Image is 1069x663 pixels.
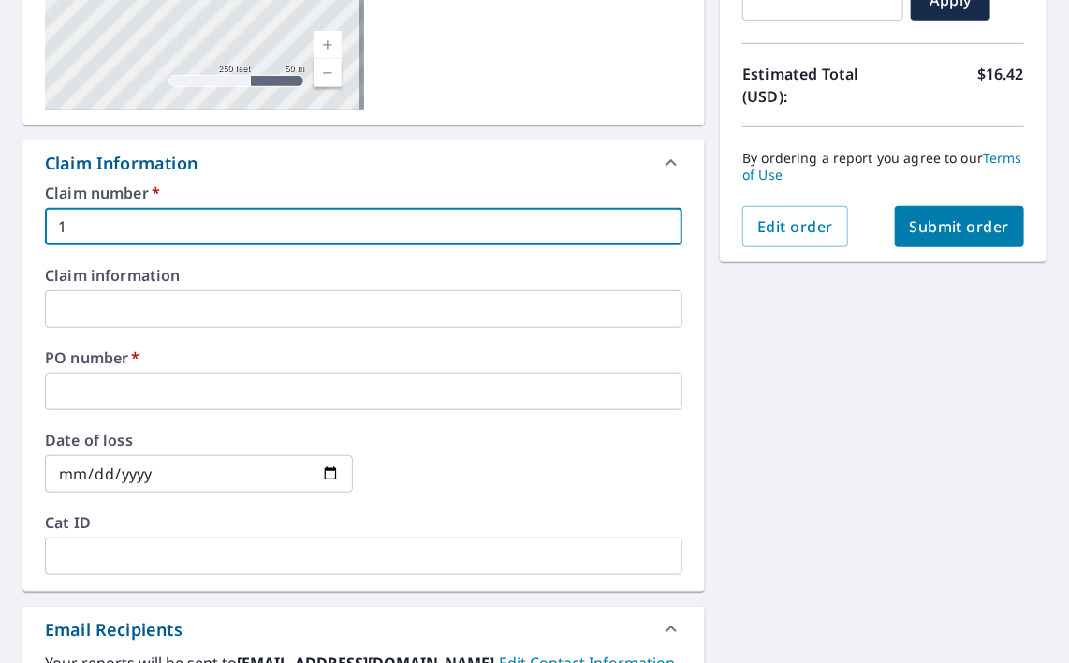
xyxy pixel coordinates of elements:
[45,268,682,283] label: Claim information
[895,206,1025,247] button: Submit order
[314,31,342,59] a: Current Level 17, Zoom In
[45,350,682,365] label: PO number
[45,151,198,176] div: Claim Information
[977,63,1024,108] p: $16.42
[314,59,342,87] a: Current Level 17, Zoom Out
[742,63,883,108] p: Estimated Total (USD):
[22,607,705,652] div: Email Recipients
[742,149,1022,184] a: Terms of Use
[45,617,183,642] div: Email Recipients
[22,140,705,185] div: Claim Information
[45,185,682,200] label: Claim number
[742,150,1024,184] p: By ordering a report you agree to our
[742,206,848,247] button: Edit order
[910,216,1010,237] span: Submit order
[45,515,682,530] label: Cat ID
[757,216,833,237] span: Edit order
[45,433,353,448] label: Date of loss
